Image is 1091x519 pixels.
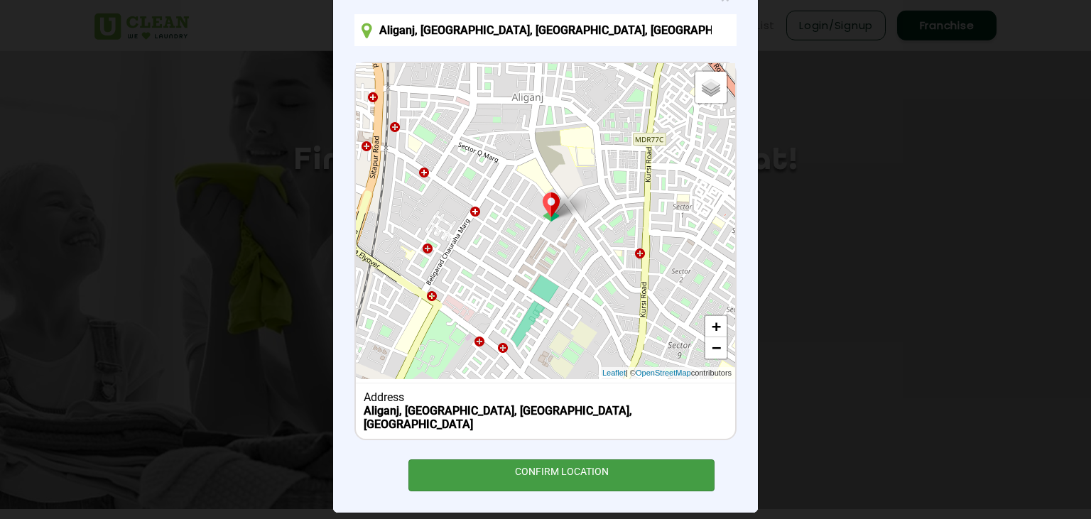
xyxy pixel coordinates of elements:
a: Zoom in [705,316,727,337]
a: Leaflet [602,367,626,379]
div: | © contributors [599,367,735,379]
a: Zoom out [705,337,727,359]
a: Layers [695,72,727,103]
div: CONFIRM LOCATION [408,459,715,491]
b: Aliganj, [GEOGRAPHIC_DATA], [GEOGRAPHIC_DATA], [GEOGRAPHIC_DATA] [364,404,632,431]
a: OpenStreetMap [636,367,691,379]
input: Enter location [354,14,737,46]
div: Address [364,390,728,404]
